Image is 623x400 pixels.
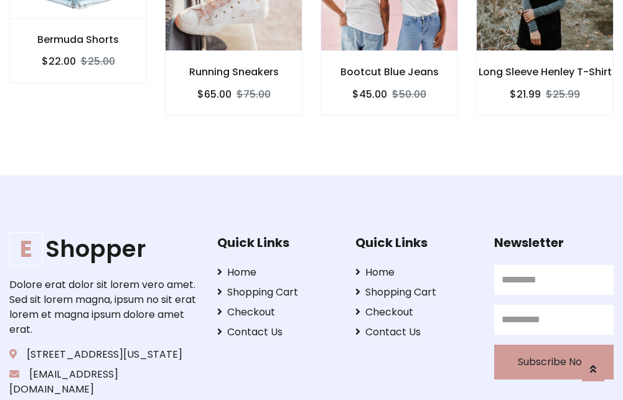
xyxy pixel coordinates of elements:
[9,367,198,397] p: [EMAIL_ADDRESS][DOMAIN_NAME]
[9,235,198,263] h1: Shopper
[217,235,337,250] h5: Quick Links
[42,55,76,67] h6: $22.00
[217,265,337,280] a: Home
[355,235,475,250] h5: Quick Links
[9,347,198,362] p: [STREET_ADDRESS][US_STATE]
[9,277,198,337] p: Dolore erat dolor sit lorem vero amet. Sed sit lorem magna, ipsum no sit erat lorem et magna ipsu...
[217,305,337,320] a: Checkout
[10,34,146,45] h6: Bermuda Shorts
[197,88,232,100] h6: $65.00
[510,88,541,100] h6: $21.99
[166,66,302,78] h6: Running Sneakers
[355,305,475,320] a: Checkout
[494,345,614,379] button: Subscribe Now
[321,66,457,78] h6: Bootcut Blue Jeans
[81,54,115,68] del: $25.00
[237,87,271,101] del: $75.00
[355,285,475,300] a: Shopping Cart
[355,265,475,280] a: Home
[355,325,475,340] a: Contact Us
[217,325,337,340] a: Contact Us
[9,232,43,266] span: E
[352,88,387,100] h6: $45.00
[217,285,337,300] a: Shopping Cart
[477,66,613,78] h6: Long Sleeve Henley T-Shirt
[494,235,614,250] h5: Newsletter
[392,87,426,101] del: $50.00
[546,87,580,101] del: $25.99
[9,235,198,263] a: EShopper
